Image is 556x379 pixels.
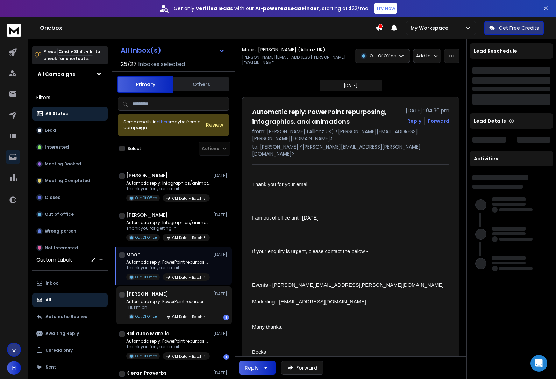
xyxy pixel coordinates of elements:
[32,93,108,102] h3: Filters
[7,361,21,375] button: H
[121,47,161,54] h1: All Inbox(s)
[223,354,229,360] div: 1
[411,24,451,31] p: My Workspace
[32,140,108,154] button: Interested
[135,274,157,280] p: Out Of Office
[135,235,157,240] p: Out Of Office
[239,361,276,375] button: Reply
[32,241,108,255] button: Not Interested
[126,370,167,377] h1: Kieran Proverbs
[45,331,79,336] p: Awaiting Reply
[484,21,544,35] button: Get Free Credits
[172,235,206,241] p: CM Data - Batch 3
[172,196,206,201] p: CM Data - Batch 3
[32,310,108,324] button: Automatic Replies
[45,245,78,251] p: Not Interested
[126,338,210,344] p: Automatic reply: PowerPoint repurposing, infographics,
[223,315,229,320] div: 1
[255,5,321,12] strong: AI-powered Lead Finder,
[126,291,168,298] h1: [PERSON_NAME]
[370,53,396,59] p: Out Of Office
[252,128,449,142] p: from: [PERSON_NAME] (Allianz UK) <[PERSON_NAME][EMAIL_ADDRESS][PERSON_NAME][DOMAIN_NAME]>
[32,123,108,137] button: Lead
[252,249,368,254] span: If your enquiry is urgent, please contact the below -
[126,212,168,219] h1: [PERSON_NAME]
[45,161,81,167] p: Meeting Booked
[121,60,137,69] span: 25 / 27
[126,251,141,258] h1: Moon
[213,173,229,178] p: [DATE]
[157,119,170,125] span: others
[138,60,185,69] h3: Inboxes selected
[126,226,210,231] p: Thank you for getting in
[32,327,108,341] button: Awaiting Reply
[135,353,157,359] p: Out Of Office
[115,43,230,57] button: All Inbox(s)
[213,291,229,297] p: [DATE]
[407,117,421,124] button: Reply
[32,276,108,290] button: Inbox
[172,354,206,359] p: CM Data - Batch 4
[252,324,283,355] span: Many thanks, Becks
[126,220,210,226] p: Automatic reply: Infographics/animations/PPTs for HSBC,
[206,121,223,128] button: Review
[126,172,168,179] h1: [PERSON_NAME]
[32,224,108,238] button: Wrong person
[32,67,108,81] button: All Campaigns
[213,370,229,376] p: [DATE]
[43,48,100,62] p: Press to check for shortcuts.
[252,299,366,305] span: Marketing - [EMAIL_ADDRESS][DOMAIN_NAME]
[530,355,547,372] div: Open Intercom Messenger
[172,275,206,280] p: CM Data - Batch 4
[470,151,553,166] div: Activities
[174,5,368,12] p: Get only with our starting at $22/mo
[45,280,58,286] p: Inbox
[242,46,325,53] h1: Moon, [PERSON_NAME] (Allianz UK)
[40,24,375,32] h1: Onebox
[135,195,157,201] p: Out Of Office
[36,256,73,263] h3: Custom Labels
[126,344,210,350] p: Thank you for your email.
[126,186,210,192] p: Thank you for your email.
[126,299,210,305] p: Automatic reply: PowerPoint repurposing, infographics,
[252,282,443,288] span: Events - [PERSON_NAME][EMAIL_ADDRESS][PERSON_NAME][DOMAIN_NAME]
[32,207,108,221] button: Out of office
[45,144,69,150] p: Interested
[126,265,210,271] p: Thank you for your email.
[499,24,539,31] p: Get Free Credits
[45,111,68,116] p: All Status
[474,48,517,55] p: Lead Reschedule
[126,180,210,186] p: Automatic reply: Infographics/animations/PPTs for HSBC,
[428,117,449,124] div: Forward
[376,5,395,12] p: Try Now
[213,331,229,336] p: [DATE]
[281,361,323,375] button: Forward
[117,76,173,93] button: Primary
[374,3,397,14] button: Try Now
[126,259,210,265] p: Automatic reply: PowerPoint repurposing, infographics,
[45,297,51,303] p: All
[7,24,21,37] img: logo
[126,330,170,337] h1: Ballauco Marella
[126,305,210,310] p: Hi, I’m on
[416,53,430,59] p: Add to
[406,107,449,114] p: [DATE] : 04:36 pm
[196,5,233,12] strong: verified leads
[32,157,108,171] button: Meeting Booked
[252,107,401,127] h1: Automatic reply: PowerPoint repurposing, infographics, and animations
[45,314,87,320] p: Automatic Replies
[252,143,449,157] p: to: [PERSON_NAME] <[PERSON_NAME][EMAIL_ADDRESS][PERSON_NAME][DOMAIN_NAME]>
[128,146,141,151] label: Select
[45,178,90,184] p: Meeting Completed
[123,119,206,130] div: Some emails in maybe from a campaign
[45,228,76,234] p: Wrong person
[213,212,229,218] p: [DATE]
[344,83,358,88] p: [DATE]
[32,191,108,205] button: Closed
[213,252,229,257] p: [DATE]
[32,360,108,374] button: Sent
[45,348,73,353] p: Unread only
